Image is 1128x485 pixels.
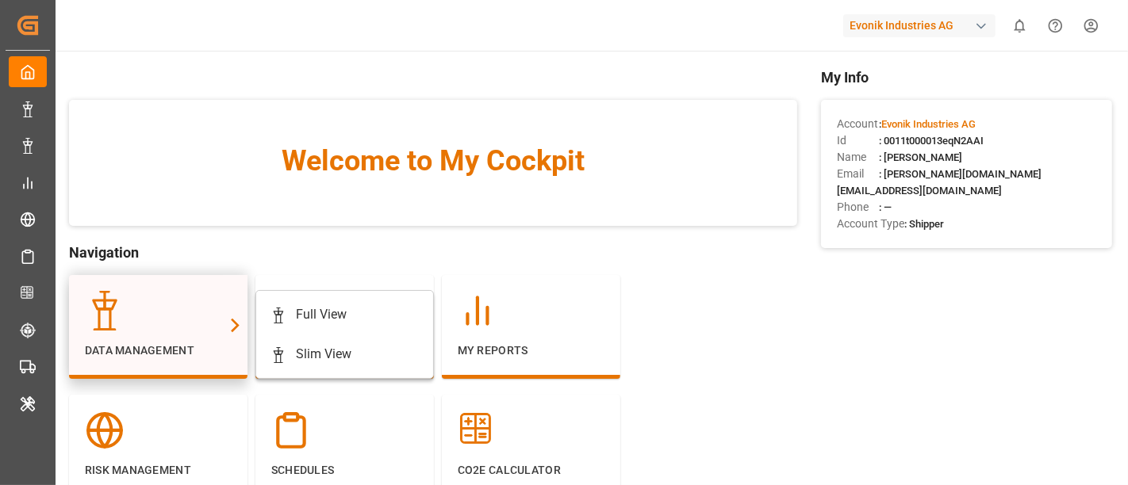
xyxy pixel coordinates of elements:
span: : [PERSON_NAME][DOMAIN_NAME][EMAIL_ADDRESS][DOMAIN_NAME] [837,168,1042,197]
span: : 0011t000013eqN2AAI [879,135,984,147]
span: Welcome to My Cockpit [101,139,765,182]
div: Slim View [296,345,351,364]
p: Schedules [271,462,418,479]
p: Risk Management [85,462,232,479]
span: : [PERSON_NAME] [879,151,962,163]
span: Account Type [837,216,904,232]
div: Full View [296,305,347,324]
span: : [879,118,976,130]
span: Evonik Industries AG [881,118,976,130]
a: Slim View [264,334,425,374]
span: Phone [837,199,879,216]
span: : Shipper [904,218,944,230]
span: Email [837,166,879,182]
p: My Reports [458,342,604,359]
div: Evonik Industries AG [843,14,996,37]
button: Evonik Industries AG [843,10,1002,40]
span: Navigation [69,242,797,263]
p: CO2e Calculator [458,462,604,479]
a: Full View [264,295,425,334]
span: Id [837,132,879,149]
p: Data Management [85,342,232,359]
span: : — [879,201,892,213]
button: show 0 new notifications [1002,8,1038,44]
span: Account [837,116,879,132]
span: Name [837,149,879,166]
span: My Info [821,67,1112,88]
button: Help Center [1038,8,1073,44]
